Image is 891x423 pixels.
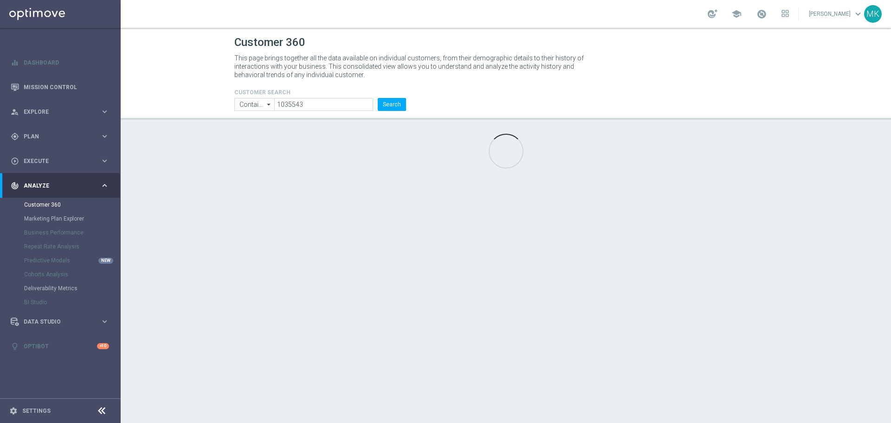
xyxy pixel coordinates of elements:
[24,267,120,281] div: Cohorts Analysis
[11,132,19,141] i: gps_fixed
[24,183,100,189] span: Analyze
[11,318,100,326] div: Data Studio
[11,75,109,99] div: Mission Control
[24,334,97,358] a: Optibot
[11,342,19,351] i: lightbulb
[24,295,120,309] div: BI Studio
[24,215,97,222] a: Marketing Plan Explorer
[11,50,109,75] div: Dashboard
[24,254,120,267] div: Predictive Models
[10,133,110,140] button: gps_fixed Plan keyboard_arrow_right
[100,181,109,190] i: keyboard_arrow_right
[10,182,110,189] button: track_changes Analyze keyboard_arrow_right
[100,317,109,326] i: keyboard_arrow_right
[24,134,100,139] span: Plan
[10,84,110,91] button: Mission Control
[24,50,109,75] a: Dashboard
[378,98,406,111] button: Search
[24,240,120,254] div: Repeat Rate Analysis
[265,98,274,111] i: arrow_drop_down
[11,182,19,190] i: track_changes
[10,343,110,350] button: lightbulb Optibot +10
[11,132,100,141] div: Plan
[100,156,109,165] i: keyboard_arrow_right
[24,285,97,292] a: Deliverability Metrics
[100,107,109,116] i: keyboard_arrow_right
[234,98,274,111] input: Contains
[24,109,100,115] span: Explore
[234,36,777,49] h1: Customer 360
[100,132,109,141] i: keyboard_arrow_right
[22,408,51,414] a: Settings
[808,7,864,21] a: [PERSON_NAME]keyboard_arrow_down
[24,226,120,240] div: Business Performance
[10,157,110,165] button: play_circle_outline Execute keyboard_arrow_right
[853,9,863,19] span: keyboard_arrow_down
[24,158,100,164] span: Execute
[11,157,19,165] i: play_circle_outline
[24,319,100,325] span: Data Studio
[24,75,109,99] a: Mission Control
[24,281,120,295] div: Deliverability Metrics
[11,334,109,358] div: Optibot
[11,59,19,67] i: equalizer
[24,198,120,212] div: Customer 360
[234,89,406,96] h4: CUSTOMER SEARCH
[864,5,882,23] div: MK
[24,212,120,226] div: Marketing Plan Explorer
[11,157,100,165] div: Execute
[98,258,113,264] div: NEW
[24,201,97,208] a: Customer 360
[11,108,19,116] i: person_search
[234,54,592,79] p: This page brings together all the data available on individual customers, from their demographic ...
[10,318,110,325] button: Data Studio keyboard_arrow_right
[274,98,373,111] input: Enter CID, Email, name or phone
[9,407,18,415] i: settings
[10,59,110,66] button: equalizer Dashboard
[11,108,100,116] div: Explore
[97,343,109,349] div: +10
[10,108,110,116] button: person_search Explore keyboard_arrow_right
[731,9,742,19] span: school
[11,182,100,190] div: Analyze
